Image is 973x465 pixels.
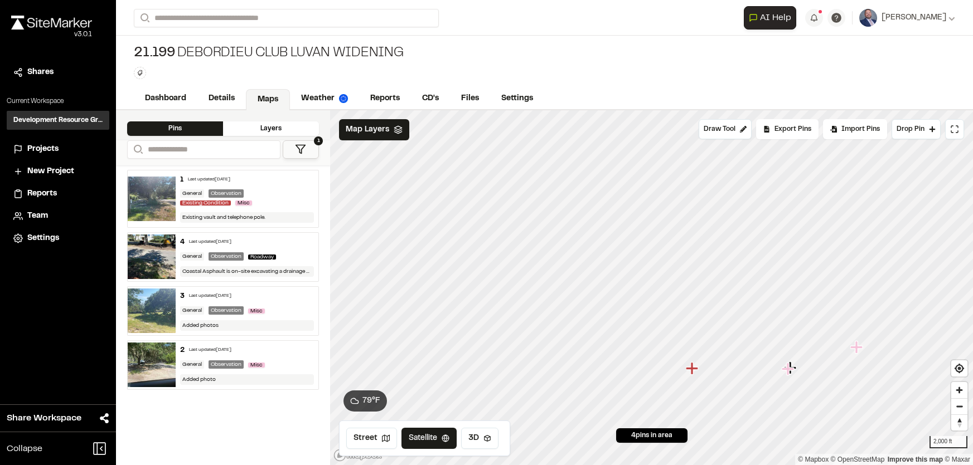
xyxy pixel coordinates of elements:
div: Observation [209,306,244,315]
button: Zoom in [951,382,967,398]
span: Map Layers [346,124,389,136]
span: Settings [27,232,59,244]
img: rebrand.png [11,16,92,30]
span: Drop Pin [897,124,924,134]
span: Team [27,210,48,222]
a: CD's [411,88,450,109]
div: 2,000 ft [930,436,967,448]
div: Map marker [782,362,796,376]
a: Weather [290,88,359,109]
span: New Project [27,165,74,178]
div: DeBordieu Club Luvan Widening [134,45,404,62]
a: New Project [13,165,103,178]
span: Projects [27,143,59,155]
button: Search [134,9,154,27]
span: 79 ° F [362,395,380,407]
span: 1 [314,136,323,145]
div: Observation [209,189,244,198]
button: Find my location [951,360,967,376]
span: Export Pins [774,124,811,134]
button: Reset bearing to north [951,414,967,430]
img: precipai.png [339,94,348,103]
div: Observation [209,252,244,261]
a: Settings [13,232,103,244]
span: Shares [27,66,54,79]
div: Import Pins into your project [823,119,887,139]
div: General [180,189,204,198]
div: Map marker [784,361,798,375]
a: Reports [13,188,103,200]
div: Last updated [DATE] [189,293,231,300]
div: Added photo [180,374,314,385]
a: Mapbox [798,456,829,463]
a: Maps [246,89,290,110]
div: Oh geez...please don't... [11,30,92,40]
div: Last updated [DATE] [188,177,230,183]
span: Collapse [7,442,42,456]
span: 4 pins in area [631,430,672,440]
span: AI Help [760,11,791,25]
span: Misc [248,309,265,314]
button: Satellite [401,428,457,449]
a: Map feedback [888,456,943,463]
span: [PERSON_NAME] [882,12,946,24]
div: Map marker [850,340,865,355]
a: Projects [13,143,103,155]
button: 79°F [343,390,387,412]
a: Team [13,210,103,222]
p: Current Workspace [7,96,109,106]
img: User [859,9,877,27]
a: OpenStreetMap [831,456,885,463]
span: Misc [248,363,265,368]
img: file [128,342,176,387]
a: Maxar [945,456,970,463]
div: Pins [127,121,223,136]
button: Street [346,428,397,449]
span: Existing Condition [180,200,231,205]
div: Open AI Assistant [744,6,801,30]
button: Drop Pin [892,119,941,139]
button: Draw Tool [699,119,752,139]
div: Map marker [686,361,700,376]
span: Misc [235,200,252,205]
img: file [128,177,176,221]
a: Mapbox logo [333,449,383,462]
div: 4 [180,237,185,247]
a: Reports [359,88,411,109]
span: Draw Tool [704,124,735,134]
span: Reports [27,188,57,200]
a: Files [450,88,490,109]
button: Zoom out [951,398,967,414]
div: No pins available to export [756,119,819,139]
div: Last updated [DATE] [189,347,231,354]
img: file [128,288,176,333]
a: Settings [490,88,544,109]
div: Layers [223,121,319,136]
div: General [180,360,204,369]
img: file [128,234,176,279]
div: General [180,252,204,261]
span: Share Workspace [7,412,81,425]
div: 2 [180,345,185,355]
button: [PERSON_NAME] [859,9,955,27]
span: Roadway [248,254,276,260]
div: Added photos [180,320,314,331]
button: Edit Tags [134,67,146,79]
div: 3 [180,291,185,301]
span: Import Pins [841,124,880,134]
button: Search [127,140,147,159]
div: General [180,306,204,315]
div: 1 [180,175,183,185]
a: Dashboard [134,88,197,109]
button: Open AI Assistant [744,6,796,30]
h3: Development Resource Group [13,115,103,125]
a: Details [197,88,246,109]
button: 1 [283,140,320,159]
div: Observation [209,360,244,369]
button: 3D [461,428,498,449]
div: Existing vault and telephone pole. [180,212,314,223]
